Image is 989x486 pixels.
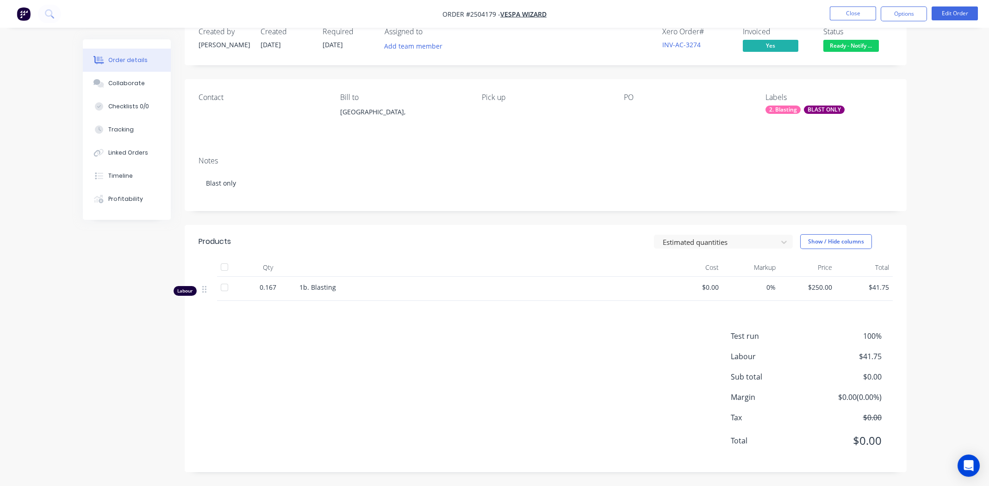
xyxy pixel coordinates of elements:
div: Linked Orders [108,149,148,157]
div: Contact [199,93,325,102]
button: Edit Order [932,6,978,20]
div: Labour [174,286,197,296]
div: Cost [666,258,723,277]
div: Price [779,258,836,277]
button: Order details [83,49,171,72]
div: Collaborate [108,79,145,87]
a: INV-AC-3274 [662,40,701,49]
div: Notes [199,156,893,165]
div: Created [261,27,311,36]
div: Blast only [199,169,893,197]
span: Yes [743,40,798,51]
button: Timeline [83,164,171,187]
div: Pick up [482,93,609,102]
div: [GEOGRAPHIC_DATA], [340,106,467,118]
div: Products [199,236,231,247]
span: $0.00 [813,412,881,423]
div: Bill to [340,93,467,102]
img: Factory [17,7,31,21]
span: $0.00 [813,371,881,382]
div: Total [836,258,893,277]
div: [PERSON_NAME] [199,40,249,50]
div: Tracking [108,125,134,134]
div: Markup [722,258,779,277]
div: Required [323,27,373,36]
span: [DATE] [261,40,281,49]
span: 100% [813,330,881,342]
div: Labels [765,93,892,102]
div: PO [624,93,751,102]
div: [GEOGRAPHIC_DATA], [340,106,467,135]
span: Order #2504179 - [442,10,500,19]
button: Add team member [385,40,448,52]
div: Assigned to [385,27,477,36]
span: $41.75 [840,282,889,292]
span: $0.00 ( 0.00 %) [813,392,881,403]
span: $250.00 [783,282,833,292]
div: Created by [199,27,249,36]
div: Xero Order # [662,27,732,36]
button: Linked Orders [83,141,171,164]
div: Open Intercom Messenger [958,455,980,477]
button: Tracking [83,118,171,141]
span: 0% [726,282,776,292]
span: Total [731,435,813,446]
button: Close [830,6,876,20]
span: Test run [731,330,813,342]
span: 0.167 [260,282,276,292]
div: 2. Blasting [765,106,801,114]
span: Ready - Notify ... [823,40,879,51]
button: Collaborate [83,72,171,95]
div: Status [823,27,893,36]
button: Profitability [83,187,171,211]
span: $41.75 [813,351,881,362]
button: Add team member [379,40,447,52]
span: [DATE] [323,40,343,49]
div: Profitability [108,195,143,203]
div: BLAST ONLY [804,106,845,114]
span: $0.00 [813,432,881,449]
span: Margin [731,392,813,403]
a: Vespa Wizard [500,10,547,19]
button: Checklists 0/0 [83,95,171,118]
button: Ready - Notify ... [823,40,879,54]
span: 1b. Blasting [299,283,336,292]
button: Options [881,6,927,21]
div: Order details [108,56,148,64]
span: Sub total [731,371,813,382]
div: Checklists 0/0 [108,102,149,111]
span: $0.00 [670,282,719,292]
button: Show / Hide columns [800,234,872,249]
span: Labour [731,351,813,362]
div: Timeline [108,172,133,180]
div: Qty [240,258,296,277]
span: Tax [731,412,813,423]
div: Invoiced [743,27,812,36]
